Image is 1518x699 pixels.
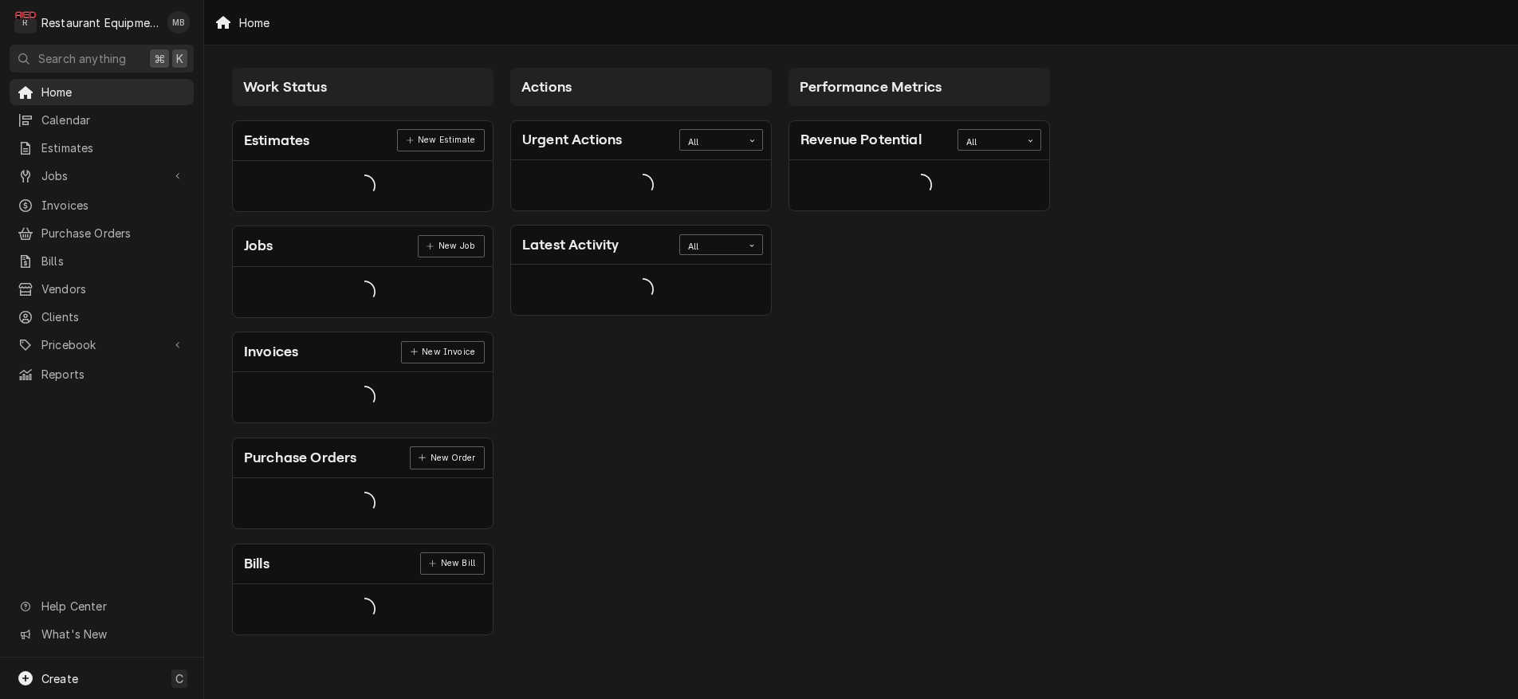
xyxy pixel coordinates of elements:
span: Help Center [41,598,184,615]
a: Reports [10,361,194,387]
a: New Estimate [397,129,484,151]
div: Card: Invoices [232,332,494,423]
div: Card Header [789,121,1049,160]
div: Card Title [244,553,269,575]
span: Loading... [631,273,654,307]
a: New Bill [420,552,485,575]
a: New Order [410,446,485,469]
span: Estimates [41,139,186,156]
span: Search anything [38,50,126,67]
div: MB [167,11,190,33]
a: Go to Pricebook [10,332,194,358]
span: ⌘ [154,50,165,67]
div: Card: Urgent Actions [510,120,772,211]
div: Card Link Button [397,129,484,151]
div: Card Column Content [788,106,1050,273]
div: Card Column: Actions [502,60,781,644]
a: Vendors [10,276,194,302]
span: Performance Metrics [800,79,942,95]
div: Card Title [800,129,922,151]
span: Bills [41,253,186,269]
span: Work Status [243,79,327,95]
a: Bills [10,248,194,274]
div: Card Title [522,129,622,151]
span: Vendors [41,281,186,297]
div: Card: Purchase Orders [232,438,494,529]
span: Reports [41,366,186,383]
div: Card: Bills [232,544,494,635]
span: Loading... [353,275,376,308]
div: Card Link Button [401,341,484,363]
div: Card Data Filter Control [679,129,763,150]
div: Card Column Content [232,106,494,635]
div: Card: Estimates [232,120,494,212]
div: Card Header [233,438,493,478]
a: Clients [10,304,194,330]
span: K [176,50,183,67]
div: Card Link Button [410,446,485,469]
div: Card Data [233,478,493,528]
div: Restaurant Equipment Diagnostics [41,14,159,31]
div: Card Column Header [510,68,772,106]
div: All [688,241,734,253]
div: Card: Revenue Potential [788,120,1050,211]
a: Estimates [10,135,194,161]
div: Card Data [233,584,493,634]
div: Card Header [233,121,493,161]
span: Loading... [910,168,932,202]
div: Card Title [244,130,309,151]
span: Calendar [41,112,186,128]
div: Card Header [233,226,493,266]
div: Card Data [233,372,493,422]
a: Invoices [10,192,194,218]
span: Pricebook [41,336,162,353]
span: Create [41,672,78,685]
div: Card Data [511,265,771,315]
div: Card Data [789,160,1049,210]
div: Card Link Button [420,552,485,575]
a: New Job [418,235,485,257]
button: Search anything⌘K [10,45,194,73]
a: Calendar [10,107,194,133]
div: Card Column Content [510,106,772,316]
div: Dashboard [204,45,1518,663]
span: Loading... [631,168,654,202]
div: Card Data Filter Control [958,129,1041,150]
div: Card Column Header [232,68,494,106]
span: Loading... [353,169,376,202]
div: Card Data [233,267,493,317]
a: Go to What's New [10,621,194,647]
div: Card Header [511,226,771,265]
span: Loading... [353,592,376,626]
div: Card Column: Work Status [224,60,502,644]
span: Clients [41,308,186,325]
div: Card Column Header [788,68,1050,106]
div: Card Title [522,234,619,256]
div: Card Header [511,121,771,160]
span: Actions [521,79,572,95]
span: Purchase Orders [41,225,186,242]
div: Card Header [233,332,493,372]
a: Go to Help Center [10,593,194,619]
span: C [175,670,183,687]
div: R [14,11,37,33]
span: What's New [41,626,184,642]
span: Home [41,84,186,100]
div: All [966,136,1013,149]
div: Card Title [244,341,298,363]
div: Restaurant Equipment Diagnostics's Avatar [14,11,37,33]
div: All [688,136,734,149]
div: Card Link Button [418,235,485,257]
div: Card Data Filter Control [679,234,763,255]
span: Invoices [41,197,186,214]
div: Card Header [233,544,493,584]
span: Loading... [353,487,376,520]
div: Card Column: Performance Metrics [781,60,1059,644]
span: Jobs [41,167,162,184]
div: Card Data [233,161,493,211]
div: Matthew Brunty's Avatar [167,11,190,33]
div: Card: Jobs [232,226,494,317]
a: Purchase Orders [10,220,194,246]
a: Home [10,79,194,105]
a: Go to Jobs [10,163,194,189]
